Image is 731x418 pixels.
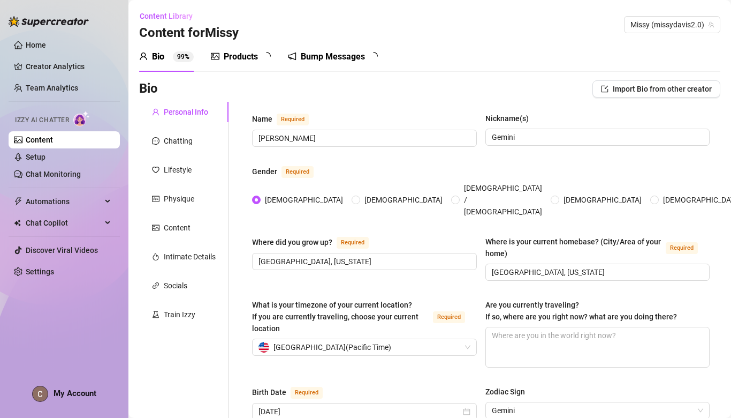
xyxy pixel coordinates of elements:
[54,389,96,398] span: My Account
[164,280,187,292] div: Socials
[139,25,239,42] h3: Content for Missy
[252,386,334,399] label: Birth Date
[252,236,380,249] label: Where did you grow up?
[492,131,702,143] input: Nickname(s)
[152,108,159,116] span: user
[26,193,102,210] span: Automations
[224,50,258,63] div: Products
[139,80,158,98] h3: Bio
[9,16,89,27] img: logo-BBDzfeDw.svg
[258,132,468,144] input: Name
[360,194,447,206] span: [DEMOGRAPHIC_DATA]
[139,52,148,61] span: user
[26,136,53,144] a: Content
[152,282,159,289] span: link
[369,51,379,61] span: loading
[152,253,159,260] span: fire
[152,224,159,232] span: picture
[262,51,272,61] span: loading
[14,219,21,227] img: Chat Copilot
[613,85,712,93] span: Import Bio from other creator
[252,165,325,178] label: Gender
[301,50,365,63] div: Bump Messages
[152,137,159,145] span: message
[252,301,418,333] span: What is your timezone of your current location? If you are currently traveling, choose your curre...
[26,84,78,92] a: Team Analytics
[211,52,219,61] span: picture
[173,51,194,62] sup: 99%
[252,166,277,177] div: Gender
[291,387,323,399] span: Required
[152,166,159,174] span: heart
[26,246,98,255] a: Discover Viral Videos
[258,406,461,417] input: Birth Date
[433,311,465,323] span: Required
[15,115,69,125] span: Izzy AI Chatter
[152,311,159,318] span: experiment
[485,386,525,398] div: Zodiac Sign
[277,114,309,125] span: Required
[485,113,529,124] div: Nickname(s)
[273,339,391,355] span: [GEOGRAPHIC_DATA] ( Pacific Time )
[26,214,102,232] span: Chat Copilot
[139,8,201,25] button: Content Library
[492,266,702,278] input: Where is your current homebase? (City/Area of your home)
[252,386,286,398] div: Birth Date
[164,222,191,234] div: Content
[152,195,159,203] span: idcard
[337,237,369,249] span: Required
[164,251,216,263] div: Intimate Details
[26,267,54,276] a: Settings
[164,309,195,320] div: Train Izzy
[559,194,646,206] span: [DEMOGRAPHIC_DATA]
[252,113,321,125] label: Name
[485,236,662,259] div: Where is your current homebase? (City/Area of your home)
[592,80,720,98] button: Import Bio from other creator
[252,236,332,248] div: Where did you grow up?
[261,194,347,206] span: [DEMOGRAPHIC_DATA]
[485,113,536,124] label: Nickname(s)
[164,135,193,147] div: Chatting
[460,182,546,218] span: [DEMOGRAPHIC_DATA] / [DEMOGRAPHIC_DATA]
[152,50,164,63] div: Bio
[630,17,714,33] span: Missy (missydavis2.0)
[485,301,677,321] span: Are you currently traveling? If so, where are you right now? what are you doing there?
[485,386,532,398] label: Zodiac Sign
[258,342,269,353] img: us
[601,85,608,93] span: import
[14,197,22,206] span: thunderbolt
[26,170,81,178] a: Chat Monitoring
[26,58,111,75] a: Creator Analytics
[164,164,192,176] div: Lifestyle
[26,41,46,49] a: Home
[666,242,698,254] span: Required
[288,52,296,61] span: notification
[140,12,193,20] span: Content Library
[281,166,314,178] span: Required
[26,153,45,161] a: Setup
[485,236,710,259] label: Where is your current homebase? (City/Area of your home)
[258,256,468,267] input: Where did you grow up?
[252,113,272,125] div: Name
[164,106,208,118] div: Personal Info
[708,21,714,28] span: team
[73,111,90,126] img: AI Chatter
[164,193,194,205] div: Physique
[33,386,48,401] img: ACg8ocKpDWRgVrXSCmII0uUWKIyp3jC8ThUSkTwCnjFHpI5a8SXYcw=s96-c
